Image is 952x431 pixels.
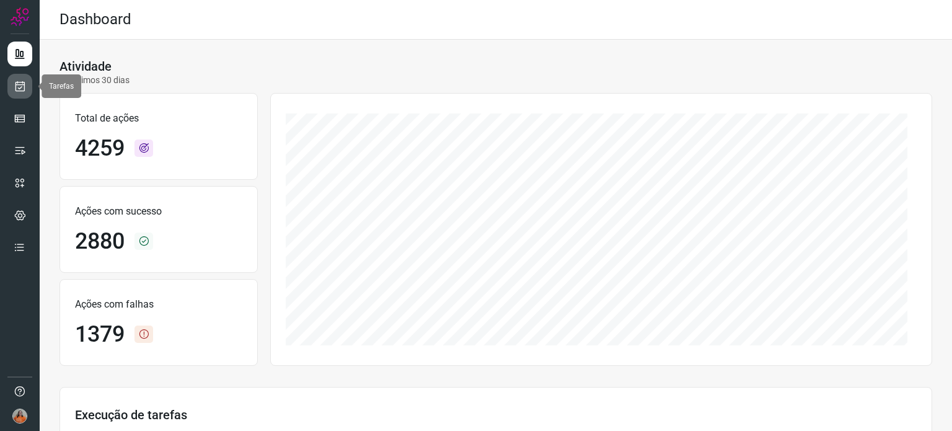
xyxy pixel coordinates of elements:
[75,407,917,422] h3: Execução de tarefas
[11,7,29,26] img: Logo
[75,297,242,312] p: Ações com falhas
[75,321,125,348] h1: 1379
[75,135,125,162] h1: 4259
[59,11,131,29] h2: Dashboard
[59,74,130,87] p: Últimos 30 dias
[75,111,242,126] p: Total de ações
[75,228,125,255] h1: 2880
[59,59,112,74] h3: Atividade
[12,409,27,424] img: 5d4ffe1cbc43c20690ba8eb32b15dea6.jpg
[75,204,242,219] p: Ações com sucesso
[49,82,74,91] span: Tarefas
